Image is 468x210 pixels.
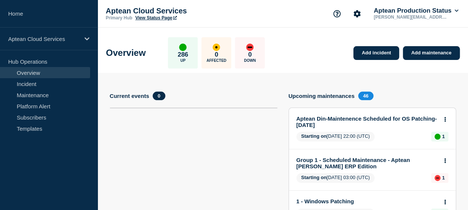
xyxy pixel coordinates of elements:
[106,7,255,15] p: Aptean Cloud Services
[8,36,80,42] p: Aptean Cloud Services
[180,58,185,63] p: Up
[213,44,220,51] div: affected
[434,134,440,140] div: up
[248,51,252,58] p: 0
[106,15,132,20] p: Primary Hub
[403,46,459,60] a: Add maintenance
[296,198,438,204] a: 1 - Windows Patching
[289,93,355,99] h4: Upcoming maintenances
[301,175,327,180] span: Starting on
[372,7,460,15] button: Aptean Production Status
[179,44,187,51] div: up
[296,132,375,141] span: [DATE] 22:00 (UTC)
[372,15,450,20] p: [PERSON_NAME][EMAIL_ADDRESS][PERSON_NAME][DOMAIN_NAME]
[296,115,438,128] a: Aptean Din-Maintenence Scheduled for OS Patching-[DATE]
[178,51,188,58] p: 286
[244,58,256,63] p: Down
[135,15,176,20] a: View Status Page
[106,48,146,58] h1: Overview
[349,6,365,22] button: Account settings
[215,51,218,58] p: 0
[153,92,165,100] span: 0
[296,157,438,169] a: Group 1 - Scheduled Maintenance - Aptean [PERSON_NAME] ERP Edition
[434,175,440,181] div: down
[296,173,375,183] span: [DATE] 03:00 (UTC)
[207,58,226,63] p: Affected
[442,175,445,181] p: 1
[329,6,345,22] button: Support
[358,92,373,100] span: 46
[246,44,254,51] div: down
[110,93,149,99] h4: Current events
[442,134,445,139] p: 1
[353,46,399,60] a: Add incident
[301,133,327,139] span: Starting on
